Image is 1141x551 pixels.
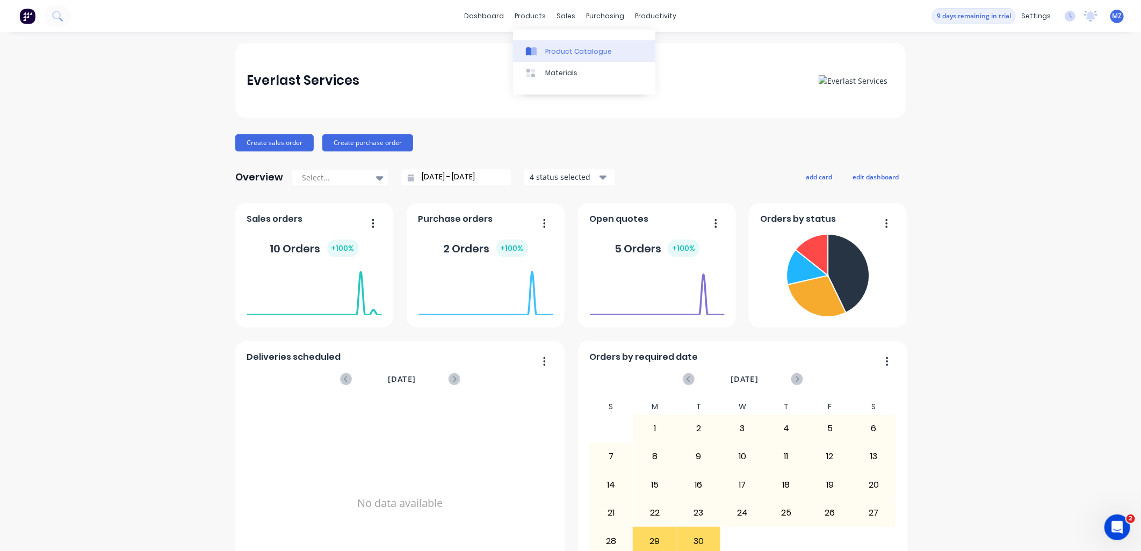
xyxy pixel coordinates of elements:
[819,75,887,86] img: Everlast Services
[589,399,633,415] div: S
[852,399,896,415] div: S
[853,415,896,442] div: 6
[513,40,655,62] a: Product Catalogue
[932,8,1016,24] button: 9 days remaining in trial
[765,415,808,442] div: 4
[677,499,720,526] div: 23
[235,134,314,151] button: Create sales order
[633,472,676,498] div: 15
[545,68,577,78] div: Materials
[630,8,682,24] div: productivity
[808,415,851,442] div: 5
[322,134,413,151] button: Create purchase order
[1104,514,1130,540] iframe: Intercom live chat
[270,240,359,257] div: 10 Orders
[1016,8,1056,24] div: settings
[590,499,633,526] div: 21
[761,213,836,226] span: Orders by status
[633,499,676,526] div: 22
[1113,11,1122,21] span: MZ
[721,443,764,470] div: 10
[19,8,35,24] img: Factory
[731,373,759,385] span: [DATE]
[496,240,528,257] div: + 100 %
[677,399,721,415] div: T
[846,170,906,184] button: edit dashboard
[808,399,852,415] div: F
[524,169,615,185] button: 4 status selected
[513,62,655,84] a: Materials
[545,47,612,56] div: Product Catalogue
[808,443,851,470] div: 12
[677,443,720,470] div: 9
[327,240,359,257] div: + 100 %
[459,8,510,24] a: dashboard
[765,443,808,470] div: 11
[677,415,720,442] div: 2
[808,499,851,526] div: 26
[799,170,839,184] button: add card
[720,399,764,415] div: W
[633,443,676,470] div: 8
[853,499,896,526] div: 27
[633,415,676,442] div: 1
[721,415,764,442] div: 3
[721,499,764,526] div: 24
[765,472,808,498] div: 18
[633,399,677,415] div: M
[247,70,360,91] div: Everlast Services
[590,213,649,226] span: Open quotes
[808,472,851,498] div: 19
[510,8,552,24] div: products
[853,472,896,498] div: 20
[590,472,633,498] div: 14
[590,443,633,470] div: 7
[765,499,808,526] div: 25
[235,166,283,188] div: Overview
[677,472,720,498] div: 16
[590,351,698,364] span: Orders by required date
[1126,514,1135,523] span: 2
[247,213,303,226] span: Sales orders
[668,240,699,257] div: + 100 %
[530,171,597,183] div: 4 status selected
[721,472,764,498] div: 17
[581,8,630,24] div: purchasing
[853,443,896,470] div: 13
[418,213,493,226] span: Purchase orders
[247,351,341,364] span: Deliveries scheduled
[552,8,581,24] div: sales
[615,240,699,257] div: 5 Orders
[444,240,528,257] div: 2 Orders
[388,373,416,385] span: [DATE]
[764,399,808,415] div: T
